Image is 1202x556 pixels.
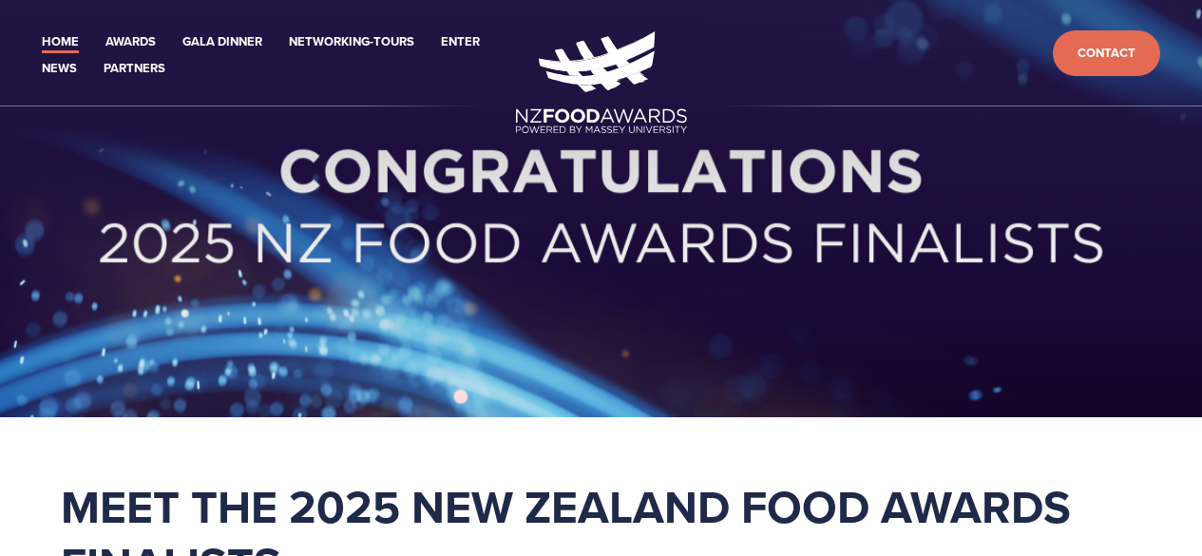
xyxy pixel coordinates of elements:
[289,31,414,53] a: Networking-Tours
[1053,30,1160,77] a: Contact
[182,31,262,53] a: Gala Dinner
[441,31,480,53] a: Enter
[42,31,79,53] a: Home
[104,58,165,80] a: Partners
[42,58,77,80] a: News
[105,31,156,53] a: Awards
